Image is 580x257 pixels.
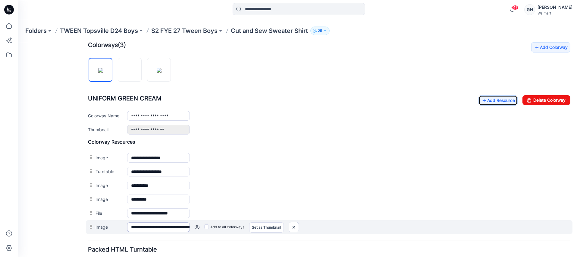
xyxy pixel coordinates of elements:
label: File [77,167,103,174]
img: close-btn.svg [271,180,281,190]
img: eyJhbGciOiJIUzI1NiIsImtpZCI6IjAiLCJzbHQiOiJzZXMiLCJ0eXAiOiJKV1QifQ.eyJkYXRhIjp7InR5cGUiOiJzdG9yYW... [139,26,143,30]
h4: Packed HTML Turntable [70,205,552,210]
span: 47 [512,5,519,10]
button: 25 [310,27,330,35]
a: Delete Colorway [504,53,552,63]
label: Image [77,181,103,188]
a: S2 FYE 27 Tween Boys [151,27,218,35]
p: Cut and Sew Sweater Shirt [231,27,308,35]
label: Turntable [77,126,103,132]
label: Colorway Name [70,70,103,77]
span: UNIFORM GREEN CREAM [70,52,143,60]
a: Add Resource [460,53,500,63]
div: [PERSON_NAME] [538,4,572,11]
h4: Colorway Resources [70,97,552,103]
label: Image [77,112,103,119]
label: Thumbnail [70,84,103,90]
a: Set as Thumbnail [231,180,266,190]
div: GH [524,4,535,15]
input: Add to all colorways [186,181,190,185]
img: eyJhbGciOiJIUzI1NiIsImtpZCI6IjAiLCJzbHQiOiJzZXMiLCJ0eXAiOiJKV1QifQ.eyJkYXRhIjp7InR5cGUiOiJzdG9yYW... [80,26,85,30]
label: Image [77,154,103,160]
p: 25 [318,27,322,34]
a: TWEEN Topsville D24 Boys [60,27,138,35]
label: Image [77,140,103,146]
div: Walmart [538,11,572,15]
a: Folders [25,27,47,35]
iframe: edit-style [18,42,580,257]
label: Add to all colorways [186,180,226,190]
